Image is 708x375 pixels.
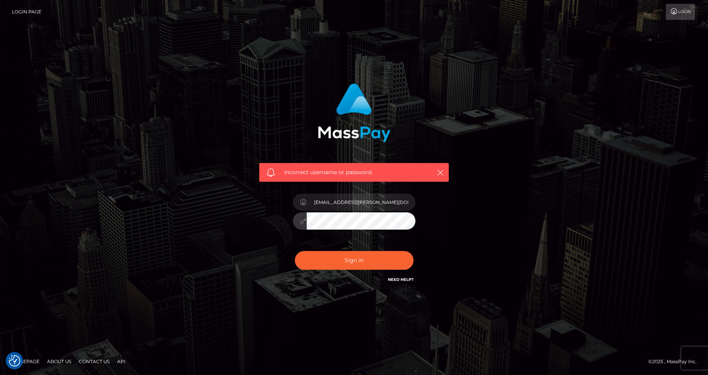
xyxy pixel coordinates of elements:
img: MassPay Login [318,83,391,142]
span: Incorrect username or password. [284,168,424,176]
a: About Us [44,355,74,367]
a: Homepage [8,355,43,367]
img: Revisit consent button [9,355,20,367]
a: Contact Us [76,355,113,367]
a: Need Help? [388,277,414,282]
a: API [114,355,129,367]
button: Consent Preferences [9,355,20,367]
a: Login [666,4,695,20]
a: Login Page [12,4,41,20]
button: Sign in [295,251,414,270]
div: © 2025 , MassPay Inc. [648,357,702,366]
input: Username... [307,194,415,211]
